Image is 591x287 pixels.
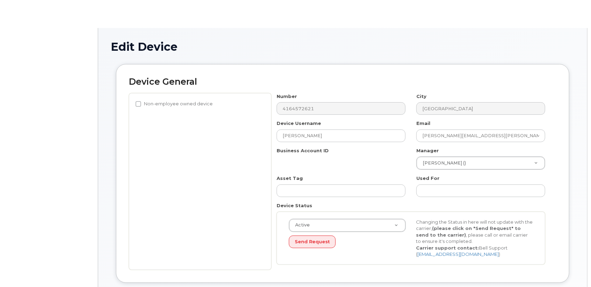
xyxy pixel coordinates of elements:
label: Asset Tag [277,175,303,182]
div: Changing the Status in here will not update with the carrier, , please call or email carrier to e... [411,219,539,258]
label: City [416,93,426,100]
h2: Device General [129,77,556,87]
label: Used For [416,175,439,182]
a: Active [289,219,406,232]
span: [PERSON_NAME] () [418,160,466,166]
label: Device Status [277,202,312,209]
input: Non-employee owned device [136,101,141,107]
a: [EMAIL_ADDRESS][DOMAIN_NAME] [418,251,499,257]
button: Send Request [289,236,336,248]
span: Active [291,222,310,228]
label: Business Account ID [277,147,329,154]
label: Non-employee owned device [136,100,213,108]
label: Number [277,93,297,100]
strong: (please click on "Send Request" to send to the carrier) [416,225,521,238]
label: Device Username [277,120,321,127]
a: [PERSON_NAME] () [417,157,545,169]
h1: Edit Device [111,41,575,53]
label: Manager [416,147,439,154]
strong: Carrier support contact: [416,245,479,251]
label: Email [416,120,430,127]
